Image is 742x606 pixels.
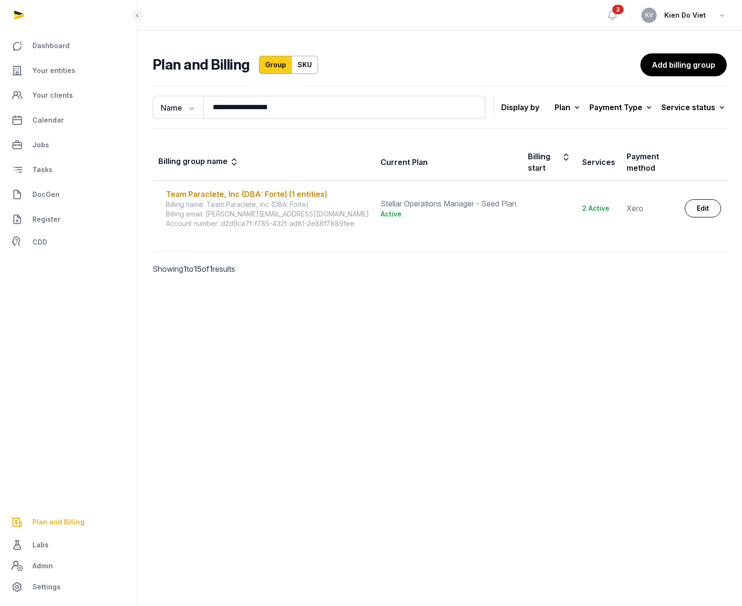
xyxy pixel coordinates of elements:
div: Billing name: Team Paraclete, Inc (DBA: Forte) [166,200,369,209]
span: 15 [194,264,202,274]
p: Showing to of results [153,252,285,286]
div: Services [582,156,615,168]
a: DocGen [8,183,129,206]
a: Plan and Billing [8,511,129,534]
span: KV [645,12,653,18]
a: Labs [8,534,129,556]
button: Name [153,96,203,119]
div: Billing email: [PERSON_NAME][EMAIL_ADDRESS][DOMAIN_NAME] [166,209,369,219]
div: Xero [627,203,673,214]
div: Payment method [627,151,673,174]
a: Group [259,56,292,74]
span: Jobs [32,139,49,151]
a: Tasks [8,158,129,181]
a: Calendar [8,109,129,132]
div: Billing group name [158,155,239,169]
span: 1 [209,264,213,274]
span: Settings [32,581,61,593]
span: Labs [32,539,49,551]
span: Plan and Billing [32,516,84,528]
span: 1 [183,264,186,274]
div: Plan [555,101,582,114]
h2: Plan and Billing [153,56,249,74]
span: Calendar [32,114,64,126]
a: Dashboard [8,34,129,57]
a: CDD [8,233,129,252]
div: Payment Type [589,101,654,114]
a: Edit [685,199,721,217]
span: Register [32,214,61,225]
a: Register [8,208,129,231]
a: Your entities [8,59,129,82]
div: Stellar Operations Manager - Seed Plan [381,198,516,209]
span: Tasks [32,164,52,175]
div: Billing start [528,151,571,174]
div: Account number: d2d9ca7f-f785-432f-ad81-2e88f7889fee [166,219,369,228]
button: KV [641,8,657,23]
a: Your clients [8,84,129,107]
a: Add billing group [640,53,727,76]
div: Team Paraclete, Inc (DBA: Forte) (1 entities) [166,188,369,200]
a: SKU [292,56,318,74]
div: Active [381,209,516,219]
span: Admin [32,560,53,572]
div: Current Plan [381,156,428,168]
a: Admin [8,556,129,575]
span: DocGen [32,189,60,200]
span: Kien Do Viet [664,10,706,21]
span: CDD [32,236,47,248]
div: Service status [661,101,727,114]
a: Jobs [8,134,129,156]
a: Settings [8,575,129,598]
span: Your clients [32,90,73,101]
span: Your entities [32,65,75,76]
span: Dashboard [32,40,70,51]
div: 2 Active [582,204,615,213]
span: 2 [612,5,624,14]
p: Display by [501,100,539,115]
